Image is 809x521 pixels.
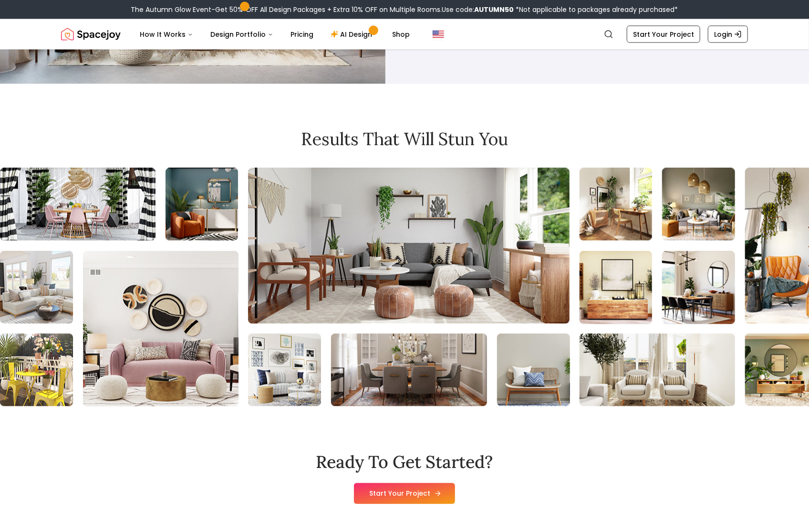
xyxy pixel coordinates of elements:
[384,25,417,44] a: Shop
[61,25,121,44] a: Spacejoy
[323,25,383,44] a: AI Design
[316,453,493,472] h2: Ready To Get Started?
[203,25,281,44] button: Design Portfolio
[354,483,455,504] a: Start Your Project
[132,25,417,44] nav: Main
[132,25,201,44] button: How It Works
[708,26,748,43] a: Login
[61,25,121,44] img: Spacejoy Logo
[283,25,321,44] a: Pricing
[475,5,514,14] b: AUTUMN50
[61,19,748,50] nav: Global
[61,130,748,149] h2: Results that will stun you
[131,5,678,14] div: The Autumn Glow Event-Get 50% OFF All Design Packages + Extra 10% OFF on Multiple Rooms.
[442,5,514,14] span: Use code:
[433,29,444,40] img: United States
[627,26,700,43] a: Start Your Project
[514,5,678,14] span: *Not applicable to packages already purchased*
